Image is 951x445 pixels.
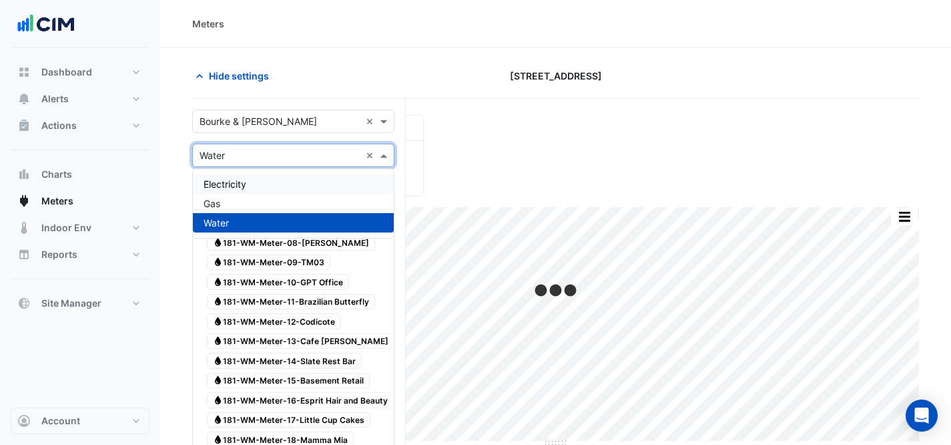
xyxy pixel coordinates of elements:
fa-icon: Water [213,355,223,365]
span: Account [41,414,80,428]
app-icon: Dashboard [17,65,31,79]
span: Water [204,217,229,229]
fa-icon: Water [213,257,223,267]
span: 181-WM-Meter-09-TM03 [207,255,330,271]
fa-icon: Water [213,395,223,405]
fa-icon: Water [213,415,223,425]
button: Reports [11,241,149,268]
span: Electricity [204,178,246,190]
span: [STREET_ADDRESS] [510,69,602,83]
app-icon: Site Manager [17,297,31,310]
button: Meters [11,188,149,214]
app-icon: Reports [17,248,31,261]
img: Company Logo [16,11,76,37]
span: 181-WM-Meter-12-Codicote [207,313,341,329]
app-icon: Actions [17,119,31,132]
span: 181-WM-Meter-11-Brazilian Butterfly [207,294,375,310]
span: 181-WM-Meter-08-[PERSON_NAME] [207,235,375,251]
span: Clear [366,148,377,162]
div: Options List [193,169,394,238]
fa-icon: Water [213,434,223,444]
span: 181-WM-Meter-17-Little Cup Cakes [207,412,370,428]
span: 181-WM-Meter-10-GPT Office [207,274,349,290]
button: Dashboard [11,59,149,86]
div: Open Intercom Messenger [906,400,938,432]
app-icon: Alerts [17,92,31,106]
span: Indoor Env [41,221,91,235]
button: Site Manager [11,290,149,317]
fa-icon: Water [213,297,223,307]
button: Charts [11,161,149,188]
fa-icon: Water [213,376,223,386]
span: 181-WM-Meter-16-Esprit Hair and Beauty [207,392,394,408]
span: Alerts [41,92,69,106]
button: More Options [891,208,918,225]
span: Charts [41,168,72,181]
fa-icon: Water [213,277,223,287]
button: Actions [11,112,149,139]
span: 181-WM-Meter-14-Slate Rest Bar [207,353,362,369]
app-icon: Charts [17,168,31,181]
span: Meters [41,194,73,208]
span: Hide settings [209,69,269,83]
button: Alerts [11,86,149,112]
span: Clear [366,114,377,128]
fa-icon: Water [213,316,223,326]
span: 181-WM-Meter-15-Basement Retail [207,373,370,389]
app-icon: Indoor Env [17,221,31,235]
fa-icon: Water [213,237,223,247]
button: Account [11,408,149,434]
span: Dashboard [41,65,92,79]
span: 181-WM-Meter-13-Cafe [PERSON_NAME] [207,333,394,349]
span: Actions [41,119,77,132]
app-icon: Meters [17,194,31,208]
button: Hide settings [192,64,278,88]
span: Gas [204,198,220,209]
span: Reports [41,248,77,261]
fa-icon: Water [213,336,223,346]
div: Meters [192,17,224,31]
button: Indoor Env [11,214,149,241]
span: Site Manager [41,297,101,310]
